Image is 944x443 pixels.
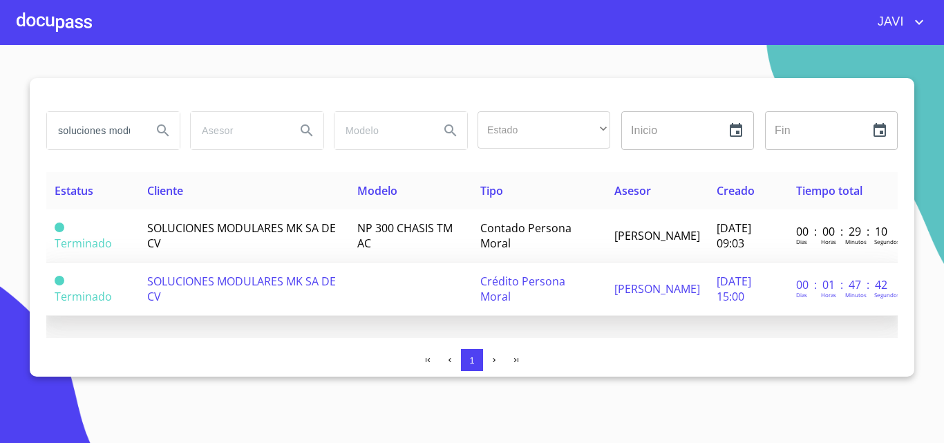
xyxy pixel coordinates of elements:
p: Minutos [845,291,867,299]
p: Dias [796,238,807,245]
span: NP 300 CHASIS TM AC [357,220,453,251]
p: Horas [821,291,836,299]
p: Horas [821,238,836,245]
div: ​ [478,111,610,149]
span: [PERSON_NAME] [614,228,700,243]
span: Terminado [55,289,112,304]
span: Tipo [480,183,503,198]
button: Search [147,114,180,147]
span: Cliente [147,183,183,198]
span: SOLUCIONES MODULARES MK SA DE CV [147,274,336,304]
input: search [334,112,428,149]
span: Asesor [614,183,651,198]
button: account of current user [867,11,927,33]
p: 00 : 01 : 47 : 42 [796,277,889,292]
span: Estatus [55,183,93,198]
span: Contado Persona Moral [480,220,572,251]
span: 1 [469,355,474,366]
input: search [191,112,285,149]
span: Tiempo total [796,183,862,198]
p: 00 : 00 : 29 : 10 [796,224,889,239]
p: Dias [796,291,807,299]
button: Search [434,114,467,147]
span: [DATE] 09:03 [717,220,751,251]
span: Creado [717,183,755,198]
span: JAVI [867,11,911,33]
span: Crédito Persona Moral [480,274,565,304]
p: Segundos [874,238,900,245]
p: Minutos [845,238,867,245]
span: Terminado [55,223,64,232]
span: Modelo [357,183,397,198]
span: Terminado [55,236,112,251]
p: Segundos [874,291,900,299]
span: [DATE] 15:00 [717,274,751,304]
button: 1 [461,349,483,371]
button: Search [290,114,323,147]
span: [PERSON_NAME] [614,281,700,296]
span: SOLUCIONES MODULARES MK SA DE CV [147,220,336,251]
input: search [47,112,141,149]
span: Terminado [55,276,64,285]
